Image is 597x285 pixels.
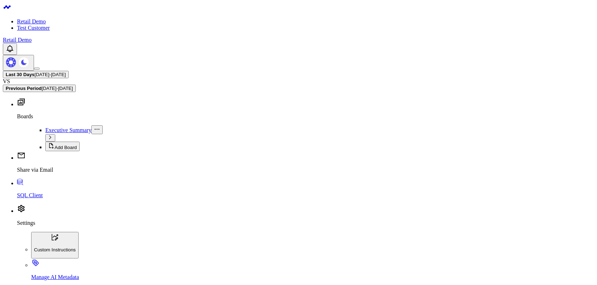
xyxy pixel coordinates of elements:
[17,113,594,120] p: Boards
[17,167,594,173] p: Share via Email
[45,142,80,151] button: Add Board
[17,18,46,24] a: Retail Demo
[41,86,73,91] span: [DATE] - [DATE]
[31,262,594,280] a: Manage AI Metadata
[6,72,35,77] b: Last 30 Days
[3,85,76,92] button: Previous Period[DATE]-[DATE]
[17,25,50,31] a: Test Customer
[31,274,594,280] p: Manage AI Metadata
[45,127,91,133] a: Executive Summary
[6,86,41,91] b: Previous Period
[31,232,79,258] button: Custom Instructions
[35,72,66,77] span: [DATE] - [DATE]
[17,192,594,199] p: SQL Client
[3,71,69,78] button: Last 30 Days[DATE]-[DATE]
[3,37,32,43] a: Retail Demo
[3,78,594,85] div: VS
[17,220,594,226] p: Settings
[34,247,76,252] p: Custom Instructions
[17,180,594,199] a: SQL Client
